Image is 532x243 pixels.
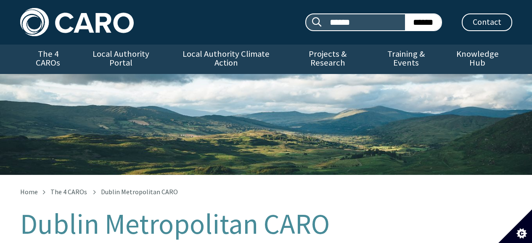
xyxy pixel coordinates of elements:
[443,45,512,74] a: Knowledge Hub
[76,45,166,74] a: Local Authority Portal
[20,188,38,196] a: Home
[498,209,532,243] button: Set cookie preferences
[286,45,369,74] a: Projects & Research
[166,45,286,74] a: Local Authority Climate Action
[369,45,443,74] a: Training & Events
[20,45,76,74] a: The 4 CAROs
[50,188,87,196] a: The 4 CAROs
[20,8,134,36] img: Caro logo
[20,209,512,240] h1: Dublin Metropolitan CARO
[101,188,178,196] span: Dublin Metropolitan CARO
[462,13,512,31] a: Contact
